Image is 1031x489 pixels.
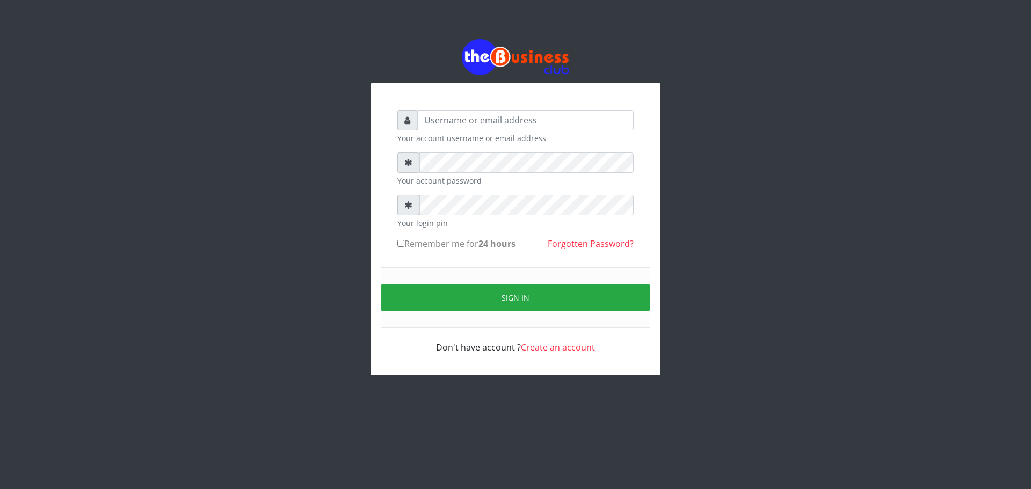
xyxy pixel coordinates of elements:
[397,240,404,247] input: Remember me for24 hours
[397,217,634,229] small: Your login pin
[417,110,634,130] input: Username or email address
[397,328,634,354] div: Don't have account ?
[397,237,515,250] label: Remember me for
[548,238,634,250] a: Forgotten Password?
[521,341,595,353] a: Create an account
[478,238,515,250] b: 24 hours
[381,284,650,311] button: Sign in
[397,175,634,186] small: Your account password
[397,133,634,144] small: Your account username or email address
